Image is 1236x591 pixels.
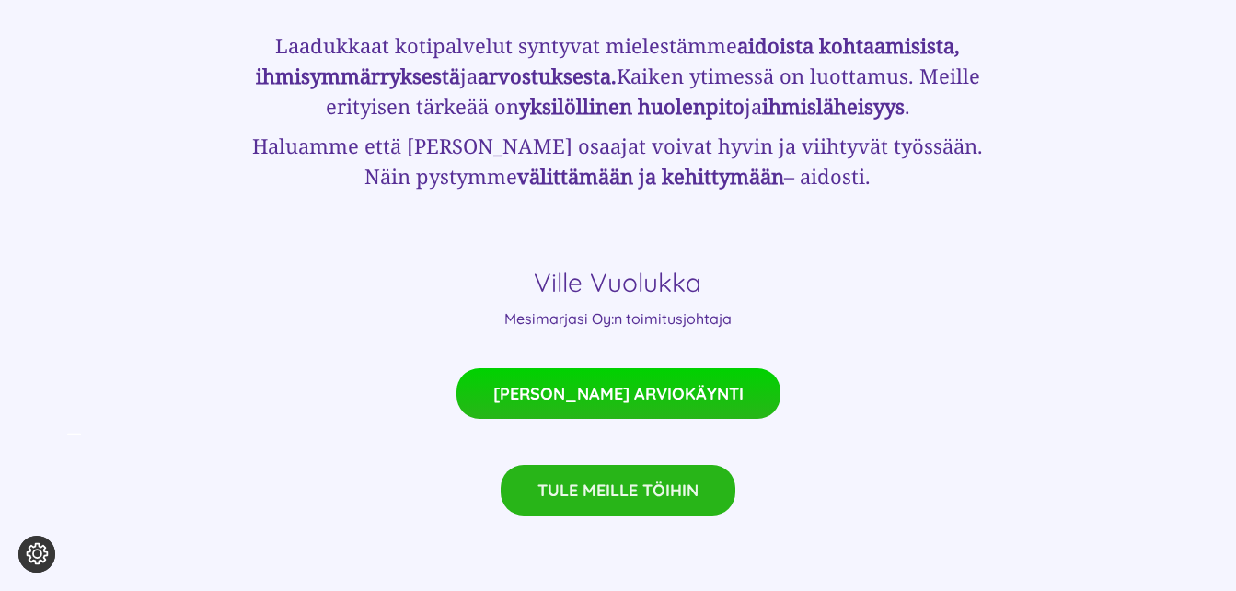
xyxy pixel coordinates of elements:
[478,62,617,89] strong: arvos­tuksesta.
[249,30,986,122] h3: Laadukkaat kotipalvelut syntyvat mielestämme ja Kaiken ytimessä on luottamus. Meille erityisen tä...
[537,481,699,500] span: TULE MEILLE TÖIHIN
[493,384,744,403] span: [PERSON_NAME] ARVIOKÄYNTI
[762,92,905,120] strong: ihmis­läheisyys
[517,162,784,190] strong: välit­tämään ja kehittymään
[66,419,1171,446] p: —
[249,307,986,330] p: Mesimarjasi Oy:n toimitusjohtaja
[456,368,780,419] a: [PERSON_NAME] ARVIOKÄYNTI
[18,536,55,573] button: Evästeasetukset
[519,92,745,120] strong: yksilöllinen huolen­pito
[249,267,986,298] h4: Ville Vuolukka
[501,465,735,516] a: TULE MEILLE TÖIHIN
[249,131,986,191] h3: Haluamme että [PERSON_NAME] osaa­jat voivat hyvin ja viih­tyvät työssään. Näin pystymme – aidosti.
